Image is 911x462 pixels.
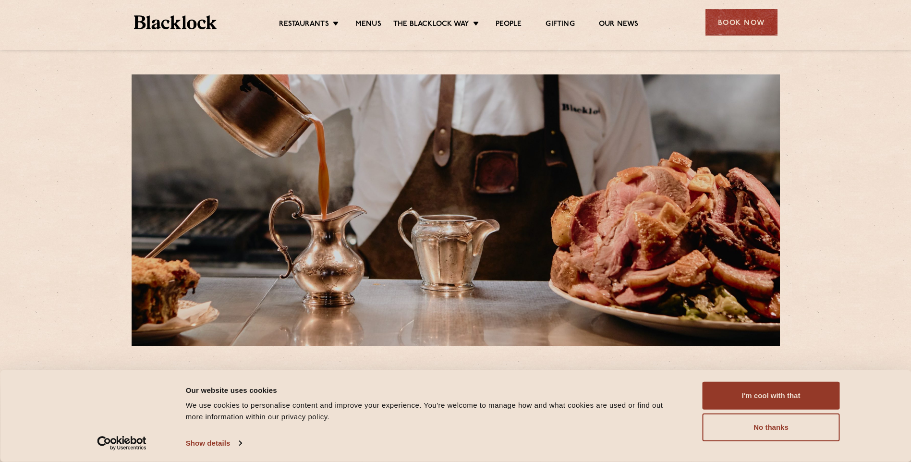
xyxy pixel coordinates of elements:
[599,20,639,30] a: Our News
[186,384,681,396] div: Our website uses cookies
[186,400,681,423] div: We use cookies to personalise content and improve your experience. You're welcome to manage how a...
[80,436,164,450] a: Usercentrics Cookiebot - opens in a new window
[546,20,574,30] a: Gifting
[279,20,329,30] a: Restaurants
[186,436,242,450] a: Show details
[355,20,381,30] a: Menus
[496,20,522,30] a: People
[393,20,469,30] a: The Blacklock Way
[134,15,217,29] img: BL_Textured_Logo-footer-cropped.svg
[703,413,840,441] button: No thanks
[703,382,840,410] button: I'm cool with that
[705,9,777,36] div: Book Now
